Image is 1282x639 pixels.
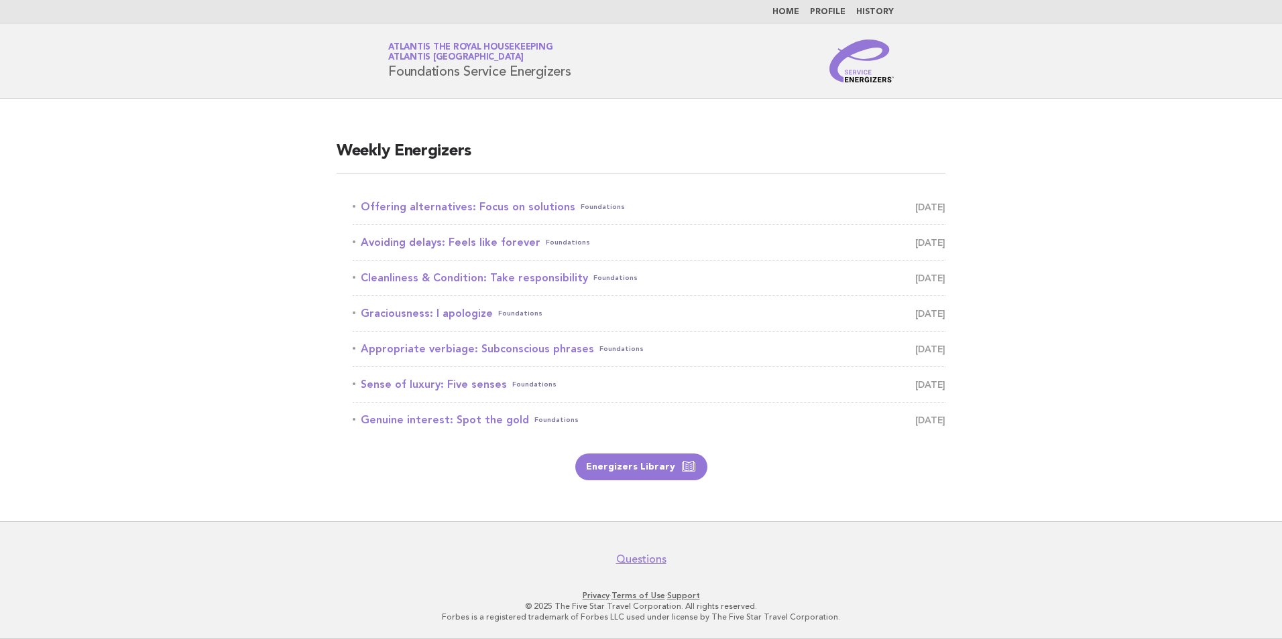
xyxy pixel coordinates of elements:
[575,453,707,480] a: Energizers Library
[353,340,945,358] a: Appropriate verbiage: Subconscious phrasesFoundations [DATE]
[388,43,552,62] a: Atlantis the Royal HousekeepingAtlantis [GEOGRAPHIC_DATA]
[353,233,945,252] a: Avoiding delays: Feels like foreverFoundations [DATE]
[353,198,945,216] a: Offering alternatives: Focus on solutionsFoundations [DATE]
[534,411,579,429] span: Foundations
[512,375,557,394] span: Foundations
[915,304,945,323] span: [DATE]
[231,612,1051,622] p: Forbes is a registered trademark of Forbes LLC used under license by The Five Star Travel Corpora...
[829,40,894,82] img: Service Energizers
[388,44,571,78] h1: Foundations Service Energizers
[353,375,945,394] a: Sense of luxury: Five sensesFoundations [DATE]
[915,375,945,394] span: [DATE]
[546,233,590,252] span: Foundations
[915,340,945,358] span: [DATE]
[388,54,524,62] span: Atlantis [GEOGRAPHIC_DATA]
[583,591,609,600] a: Privacy
[616,553,666,566] a: Questions
[915,411,945,429] span: [DATE]
[915,269,945,287] span: [DATE]
[772,8,799,16] a: Home
[915,198,945,216] span: [DATE]
[599,340,644,358] span: Foundations
[667,591,700,600] a: Support
[915,233,945,252] span: [DATE]
[581,198,625,216] span: Foundations
[231,601,1051,612] p: © 2025 The Five Star Travel Corporation. All rights reserved.
[337,141,945,173] h2: Weekly Energizers
[353,411,945,429] a: Genuine interest: Spot the goldFoundations [DATE]
[353,304,945,323] a: Graciousness: I apologizeFoundations [DATE]
[810,8,846,16] a: Profile
[231,590,1051,601] p: · ·
[353,269,945,287] a: Cleanliness & Condition: Take responsibilityFoundations [DATE]
[593,269,638,287] span: Foundations
[498,304,542,323] span: Foundations
[611,591,665,600] a: Terms of Use
[856,8,894,16] a: History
